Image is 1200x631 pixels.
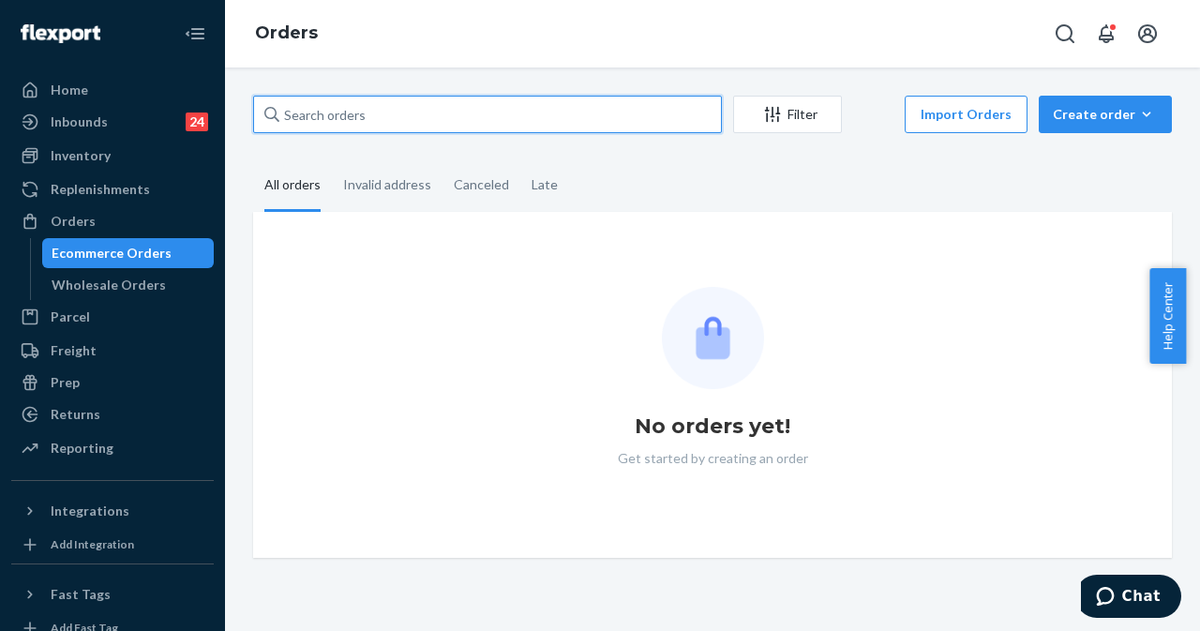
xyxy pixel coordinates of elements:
button: Import Orders [905,96,1027,133]
a: Inventory [11,141,214,171]
div: Reporting [51,439,113,458]
div: Inventory [51,146,111,165]
div: Create order [1053,105,1158,124]
a: Replenishments [11,174,214,204]
a: Orders [11,206,214,236]
div: Ecommerce Orders [52,244,172,263]
button: Open account menu [1129,15,1166,53]
img: Empty list [662,287,764,389]
a: Returns [11,399,214,429]
button: Open Search Box [1046,15,1084,53]
button: Integrations [11,496,214,526]
a: Freight [11,336,214,366]
div: Returns [51,405,100,424]
a: Prep [11,368,214,398]
a: Reporting [11,433,214,463]
button: Help Center [1149,268,1186,364]
div: Add Integration [51,536,134,552]
a: Home [11,75,214,105]
div: All orders [264,160,321,212]
input: Search orders [253,96,722,133]
div: 24 [186,113,208,131]
div: Home [51,81,88,99]
a: Wholesale Orders [42,270,215,300]
button: Close Navigation [176,15,214,53]
div: Fast Tags [51,585,111,604]
a: Parcel [11,302,214,332]
button: Create order [1039,96,1172,133]
div: Late [532,160,558,209]
button: Filter [733,96,842,133]
button: Fast Tags [11,579,214,609]
ol: breadcrumbs [240,7,333,61]
div: Canceled [454,160,509,209]
div: Prep [51,373,80,392]
div: Freight [51,341,97,360]
div: Integrations [51,502,129,520]
div: Wholesale Orders [52,276,166,294]
a: Orders [255,23,318,43]
p: Get started by creating an order [618,449,808,468]
button: Open notifications [1087,15,1125,53]
div: Invalid address [343,160,431,209]
div: Replenishments [51,180,150,199]
div: Parcel [51,308,90,326]
div: Filter [734,105,841,124]
img: Flexport logo [21,24,100,43]
div: Inbounds [51,113,108,131]
iframe: Opens a widget where you can chat to one of our agents [1081,575,1181,622]
a: Ecommerce Orders [42,238,215,268]
div: Orders [51,212,96,231]
h1: No orders yet! [635,412,790,442]
a: Inbounds24 [11,107,214,137]
a: Add Integration [11,533,214,556]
